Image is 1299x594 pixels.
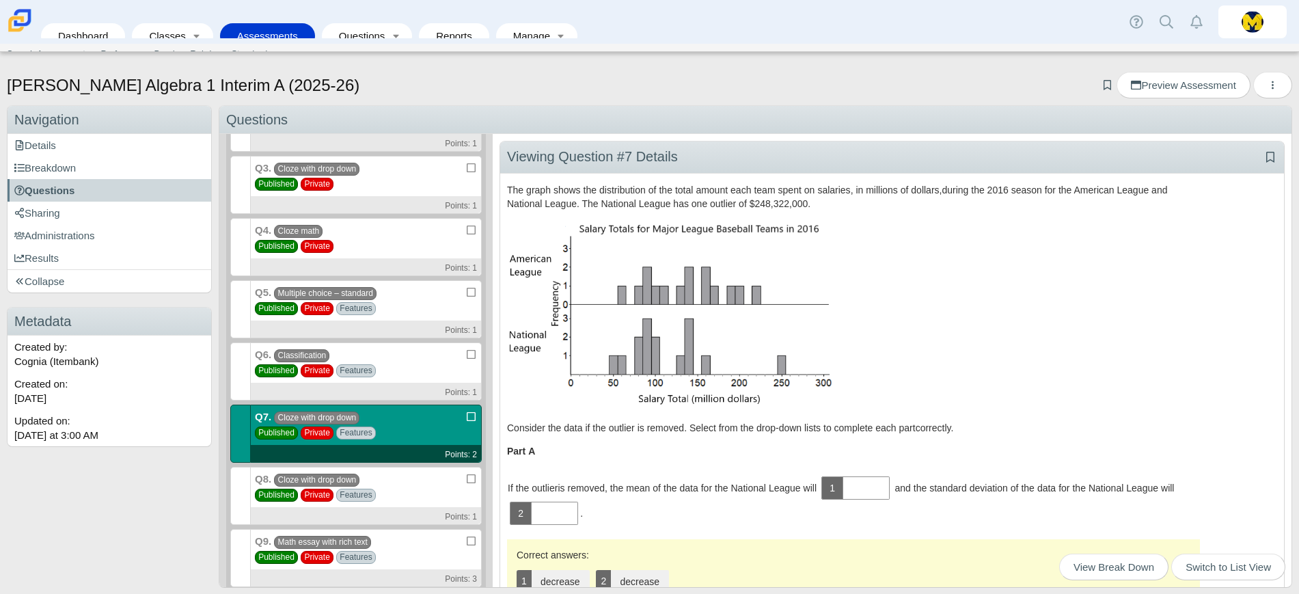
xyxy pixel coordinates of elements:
button: More options [1253,72,1292,98]
a: Details [8,134,211,157]
span: correctly [916,422,951,433]
a: Dashboard [48,23,118,49]
a: Carmen School of Science & Technology [5,25,34,37]
img: kyra.vandebunte.a59nMI [1242,11,1263,33]
span: Private [301,489,333,502]
div: Created on: [8,373,211,409]
a: Toggle expanded [386,23,405,49]
a: Questions [8,179,211,202]
span: Private [301,427,333,440]
span: Private [301,178,333,191]
span: Classification [274,349,329,362]
small: Points: 2 [445,450,477,459]
span: Details [14,139,56,151]
a: Performance Bands [95,44,184,64]
div: Viewing Question #7 Details [507,146,853,167]
span: Features [336,427,376,440]
span: is removed, the mean of the data for the National League will [558,482,817,494]
div: Questions [219,106,1291,134]
a: Sharing [8,202,211,224]
span: Features [336,364,376,377]
a: Rubrics [184,44,225,64]
span: Consider the data if the outlier is removed. Select from the drop-down lists to complete each part . [507,422,953,433]
img: Carmen School of Science & Technology [5,6,34,35]
span: Collapse [14,275,64,287]
a: Standards [225,44,277,64]
a: kyra.vandebunte.a59nMI [1218,5,1287,38]
span: Correct answers : [517,549,589,561]
a: Switch to List View [1171,554,1285,580]
span: Administrations [14,230,95,241]
span: Published [255,178,298,191]
span: View Break Down [1074,561,1154,573]
a: Toggle expanded [187,23,206,49]
a: Add bookmark [1263,152,1277,163]
b: Q5. [255,286,271,298]
span: Cloze math [274,225,323,238]
small: Points: 1 [445,263,477,273]
small: Points: 3 [445,574,477,584]
time: Jul 8, 2025 at 4:42 PM [14,392,46,404]
span: , in millions of dollars, [851,185,942,195]
span: Sharing [14,207,60,219]
span: Navigation [14,112,79,127]
a: Alerts [1181,7,1212,37]
a: Breakdown [8,157,211,179]
img: The title of the graph is salary totals for major league baseball teams in the year twenty sixtee... [507,220,849,412]
span: Multiple choice – standard [274,287,377,300]
span: Breakdown [14,162,76,174]
h3: Metadata [8,308,211,336]
span: Switch to List View [1186,561,1271,573]
span: Cloze with drop down [274,163,359,176]
b: Q7. [255,411,271,422]
h1: [PERSON_NAME] Algebra 1 Interim A (2025-26) [7,74,359,97]
span: Cloze with drop down [274,411,359,424]
a: Toggle expanded [551,23,571,49]
span: Math essay with rich text [274,536,371,549]
div: decrease [541,576,580,589]
span: Features [336,302,376,315]
span: Published [255,427,298,440]
span: Features [336,551,376,564]
small: Points: 1 [445,325,477,335]
a: Assessments [227,23,308,49]
strong: Part A [507,445,535,457]
span: Preview Assessment [1131,79,1235,91]
p: The graph shows the distribution of the total amount each team spent on salaries [507,184,1200,211]
span: Private [301,302,333,315]
span: Features [336,489,376,502]
span: . [580,508,583,519]
span: and the standard deviation of the data for the National League will [894,482,1174,494]
a: Reports [426,23,482,49]
span: Cloze with drop down [274,474,359,487]
div: Created by: Cognia (Itembank) [8,336,211,373]
small: Points: 1 [445,201,477,211]
span: 1 [821,476,843,500]
b: Q6. [255,349,271,360]
b: Q3. [255,162,271,174]
div: decrease [620,576,659,589]
small: Points: 1 [445,388,477,397]
small: Points: 1 [445,139,477,148]
a: Search Assessments [1,44,95,64]
span: Results [14,252,59,264]
a: Manage [503,23,551,49]
a: View Break Down [1059,554,1168,580]
span: Published [255,240,298,253]
b: Q4. [255,224,271,236]
small: Points: 1 [445,512,477,522]
span: Private [301,364,333,377]
span: Published [255,489,298,502]
span: during the 2016 season for the American League and National League. The National League has one o... [507,185,1167,209]
b: Q8. [255,473,271,485]
a: Preview Assessment [1117,72,1250,98]
span: 2 [510,502,532,525]
span: Private [301,240,333,253]
a: Add bookmark [1101,79,1114,91]
div: Updated on: [8,409,211,446]
b: Q9. [255,535,271,547]
span: If the outlier [508,482,558,494]
span: Questions [14,185,74,196]
time: Oct 9, 2025 at 3:00 AM [14,429,98,441]
a: Results [8,247,211,269]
